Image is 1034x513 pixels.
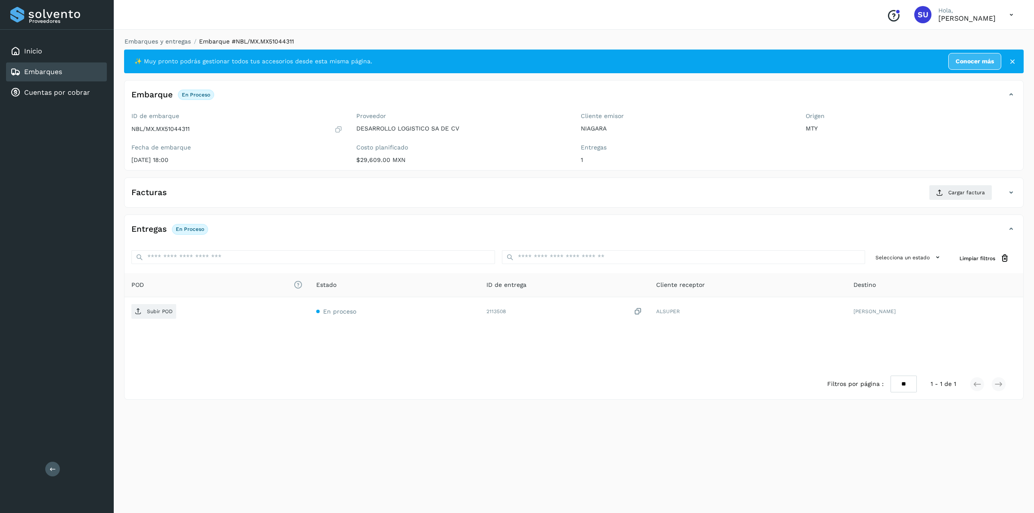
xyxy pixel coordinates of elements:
[131,112,343,120] label: ID de embarque
[948,189,985,196] span: Cargar factura
[847,297,1023,326] td: [PERSON_NAME]
[6,83,107,102] div: Cuentas por cobrar
[24,68,62,76] a: Embarques
[581,125,792,132] p: NIAGARA
[853,280,876,289] span: Destino
[656,280,705,289] span: Cliente receptor
[649,297,847,326] td: ALSUPER
[356,144,567,151] label: Costo planificado
[948,53,1001,70] a: Conocer más
[938,14,996,22] p: Sayra Ugalde
[131,188,167,198] h4: Facturas
[125,222,1023,243] div: EntregasEn proceso
[316,280,336,289] span: Estado
[323,308,356,315] span: En proceso
[176,226,204,232] p: En proceso
[356,112,567,120] label: Proveedor
[872,250,946,264] button: Selecciona un estado
[24,88,90,96] a: Cuentas por cobrar
[486,307,642,316] div: 2113508
[199,38,294,45] span: Embarque #NBL/MX.MX51044311
[356,156,567,164] p: $29,609.00 MXN
[356,125,567,132] p: DESARROLLO LOGISTICO SA DE CV
[124,37,1024,46] nav: breadcrumb
[806,112,1017,120] label: Origen
[134,57,372,66] span: ✨ Muy pronto podrás gestionar todos tus accesorios desde esta misma página.
[147,308,173,314] p: Subir POD
[931,379,956,389] span: 1 - 1 de 1
[125,185,1023,207] div: FacturasCargar factura
[131,280,302,289] span: POD
[131,144,343,151] label: Fecha de embarque
[953,250,1016,266] button: Limpiar filtros
[806,125,1017,132] p: MTY
[131,304,176,319] button: Subir POD
[959,255,995,262] span: Limpiar filtros
[125,87,1023,109] div: EmbarqueEn proceso
[938,7,996,14] p: Hola,
[131,125,190,133] p: NBL/MX.MX51044311
[929,185,992,200] button: Cargar factura
[581,112,792,120] label: Cliente emisor
[125,38,191,45] a: Embarques y entregas
[131,156,343,164] p: [DATE] 18:00
[24,47,42,55] a: Inicio
[581,144,792,151] label: Entregas
[6,62,107,81] div: Embarques
[131,90,173,100] h4: Embarque
[486,280,526,289] span: ID de entrega
[581,156,792,164] p: 1
[182,92,210,98] p: En proceso
[131,224,167,234] h4: Entregas
[29,18,103,24] p: Proveedores
[6,42,107,61] div: Inicio
[827,379,884,389] span: Filtros por página :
